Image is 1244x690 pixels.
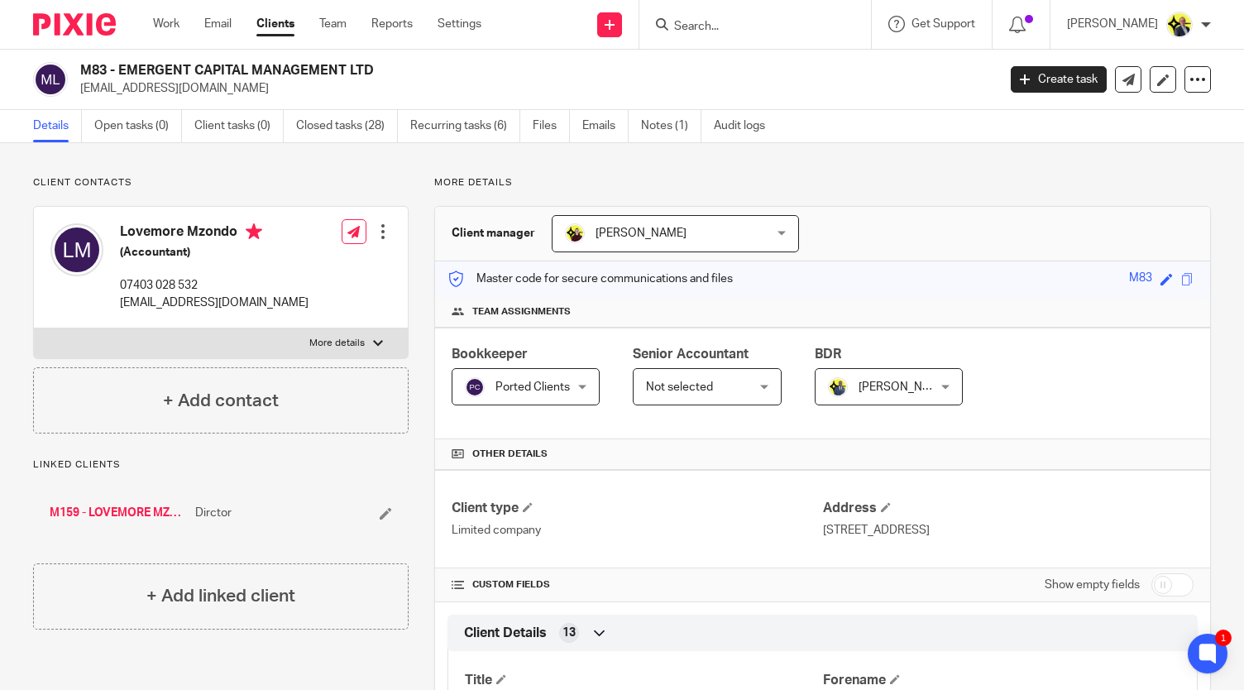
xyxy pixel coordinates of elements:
span: Bookkeeper [452,347,528,361]
span: Other details [472,448,548,461]
label: Show empty fields [1045,577,1140,593]
span: Senior Accountant [633,347,749,361]
p: Master code for secure communications and files [447,271,733,287]
p: [STREET_ADDRESS] [823,522,1194,539]
img: Megan-Starbridge.jpg [565,223,585,243]
a: Clients [256,16,294,32]
span: [PERSON_NAME] [859,381,950,393]
div: 1 [1215,630,1232,646]
h4: + Add contact [163,388,279,414]
h4: CUSTOM FIELDS [452,578,822,592]
p: More details [309,337,365,350]
a: Settings [438,16,481,32]
p: [EMAIL_ADDRESS][DOMAIN_NAME] [80,80,986,97]
p: [EMAIL_ADDRESS][DOMAIN_NAME] [120,295,309,311]
h5: (Accountant) [120,244,309,261]
a: Details [33,110,82,142]
span: Client Details [464,625,547,642]
img: svg%3E [50,223,103,276]
a: Audit logs [714,110,777,142]
img: Pixie [33,13,116,36]
p: [PERSON_NAME] [1067,16,1158,32]
a: Client tasks (0) [194,110,284,142]
p: Limited company [452,522,822,539]
a: Team [319,16,347,32]
input: Search [672,20,821,35]
h4: Title [465,672,822,689]
i: Primary [246,223,262,240]
span: Dirctor [195,505,232,521]
span: [PERSON_NAME] [596,228,687,239]
h4: Address [823,500,1194,517]
a: Open tasks (0) [94,110,182,142]
span: Team assignments [472,305,571,319]
a: Email [204,16,232,32]
a: Create task [1011,66,1107,93]
span: 13 [562,625,576,641]
img: Dan-Starbridge%20(1).jpg [1166,12,1193,38]
a: Files [533,110,570,142]
img: Dennis-Starbridge.jpg [828,377,848,397]
a: Emails [582,110,629,142]
a: M159 - LOVEMORE MZONDO [50,505,187,521]
a: Reports [371,16,413,32]
p: 07403 028 532 [120,277,309,294]
span: Not selected [646,381,713,393]
span: Get Support [911,18,975,30]
a: Notes (1) [641,110,701,142]
h4: + Add linked client [146,583,295,609]
a: Closed tasks (28) [296,110,398,142]
span: Ported Clients [495,381,570,393]
p: Client contacts [33,176,409,189]
img: svg%3E [33,62,68,97]
p: More details [434,176,1211,189]
img: svg%3E [465,377,485,397]
span: BDR [815,347,841,361]
h4: Client type [452,500,822,517]
a: Work [153,16,179,32]
a: Recurring tasks (6) [410,110,520,142]
h4: Forename [823,672,1180,689]
h2: M83 - EMERGENT CAPITAL MANAGEMENT LTD [80,62,805,79]
h3: Client manager [452,225,535,242]
h4: Lovemore Mzondo [120,223,309,244]
div: M83 [1129,270,1152,289]
p: Linked clients [33,458,409,472]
